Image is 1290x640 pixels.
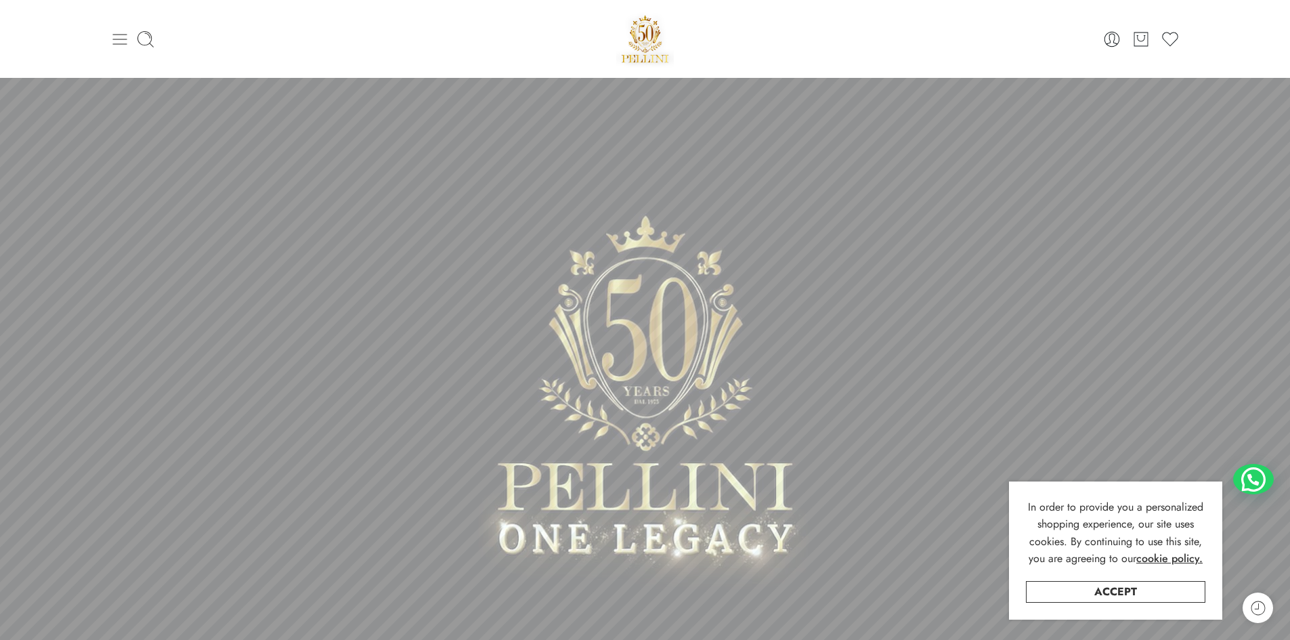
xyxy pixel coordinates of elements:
[1102,30,1121,49] a: Login / Register
[1132,30,1151,49] a: Cart
[1026,581,1205,603] a: Accept
[1028,499,1203,567] span: In order to provide you a personalized shopping experience, our site uses cookies. By continuing ...
[616,10,674,68] img: Pellini
[1136,550,1203,568] a: cookie policy.
[616,10,674,68] a: Pellini -
[1161,30,1180,49] a: Wishlist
